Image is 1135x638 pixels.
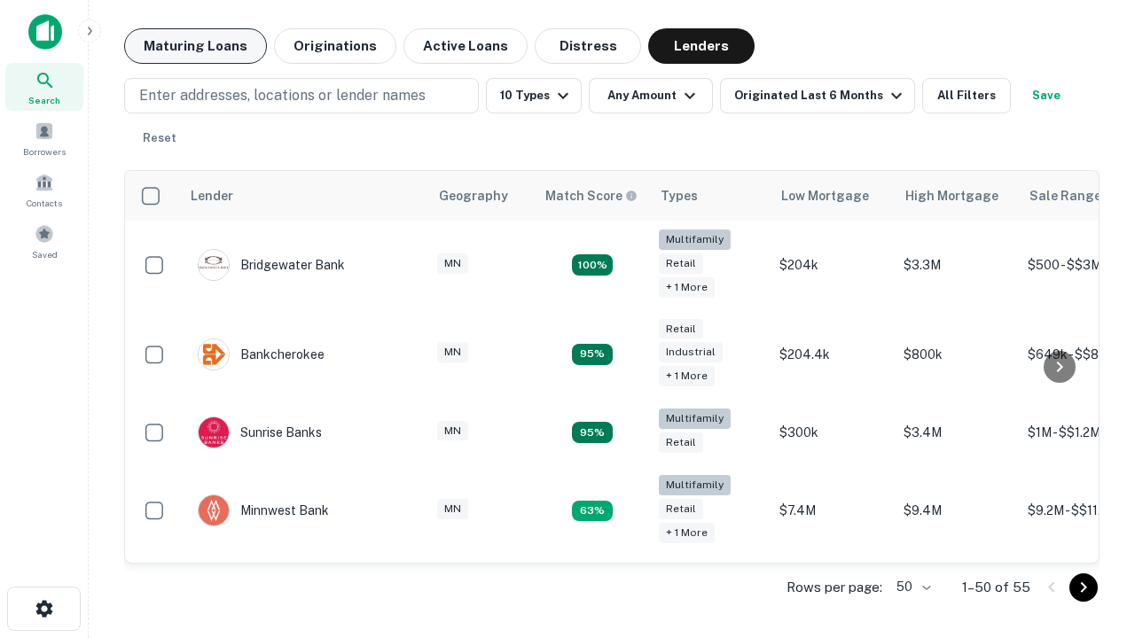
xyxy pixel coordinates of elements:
div: Multifamily [659,230,731,250]
div: Matching Properties: 9, hasApolloMatch: undefined [572,422,613,443]
button: Maturing Loans [124,28,267,64]
img: picture [199,417,229,447]
p: Rows per page: [787,577,882,598]
div: MN [437,342,468,362]
td: $3.3M [895,221,1019,310]
div: Minnwest Bank [198,494,329,526]
td: $300k [771,399,895,466]
button: Save your search to get updates of matches that match your search criteria. [1018,78,1075,113]
th: Geography [428,171,535,221]
button: Lenders [648,28,755,64]
button: Distress [535,28,641,64]
img: picture [199,495,229,525]
td: $800k [895,310,1019,400]
span: Saved [32,247,58,261]
div: Sale Range [1029,185,1101,206]
h6: Match Score [545,186,634,206]
button: Any Amount [589,78,713,113]
th: Lender [180,171,428,221]
span: Borrowers [23,144,66,159]
div: Retail [659,499,703,519]
button: Reset [131,121,188,156]
div: MN [437,499,468,519]
th: Types [650,171,771,221]
iframe: Chat Widget [1046,440,1135,525]
td: $3.4M [895,399,1019,466]
div: Sunrise Banks [198,416,322,448]
button: 10 Types [486,78,582,113]
div: Bridgewater Bank [198,249,345,281]
div: MN [437,253,468,274]
a: Saved [5,217,83,265]
p: 1–50 of 55 [962,577,1030,598]
div: Industrial [659,342,723,362]
button: Active Loans [403,28,528,64]
div: Geography [439,185,508,206]
div: Types [661,185,698,206]
span: Search [28,93,60,107]
td: $25k [895,556,1019,623]
div: Multifamily [659,475,731,495]
button: All Filters [922,78,1011,113]
td: $7.4M [771,466,895,556]
p: Enter addresses, locations or lender names [139,85,426,106]
div: Originated Last 6 Months [734,85,907,106]
img: picture [199,250,229,280]
div: Capitalize uses an advanced AI algorithm to match your search with the best lender. The match sco... [545,186,638,206]
span: Contacts [27,196,62,210]
a: Borrowers [5,114,83,162]
button: Go to next page [1069,573,1098,602]
a: Contacts [5,166,83,214]
div: Matching Properties: 17, hasApolloMatch: undefined [572,254,613,276]
th: Capitalize uses an advanced AI algorithm to match your search with the best lender. The match sco... [535,171,650,221]
div: Retail [659,432,703,453]
button: Originated Last 6 Months [720,78,915,113]
button: Enter addresses, locations or lender names [124,78,479,113]
div: Bankcherokee [198,338,325,370]
img: picture [199,339,229,370]
td: $204k [771,221,895,310]
div: Matching Properties: 6, hasApolloMatch: undefined [572,501,613,522]
th: High Mortgage [895,171,1019,221]
div: Multifamily [659,408,731,429]
button: Originations [274,28,396,64]
div: + 1 more [659,523,715,543]
div: + 1 more [659,366,715,386]
th: Low Mortgage [771,171,895,221]
td: $25k [771,556,895,623]
div: Retail [659,319,703,339]
div: MN [437,421,468,441]
div: Lender [191,185,233,206]
div: Matching Properties: 9, hasApolloMatch: undefined [572,344,613,365]
a: Search [5,63,83,111]
div: 50 [889,574,934,600]
div: Low Mortgage [781,185,869,206]
td: $204.4k [771,310,895,400]
td: $9.4M [895,466,1019,556]
div: High Mortgage [905,185,998,206]
img: capitalize-icon.png [28,14,62,50]
div: Retail [659,253,703,274]
div: + 1 more [659,277,715,298]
